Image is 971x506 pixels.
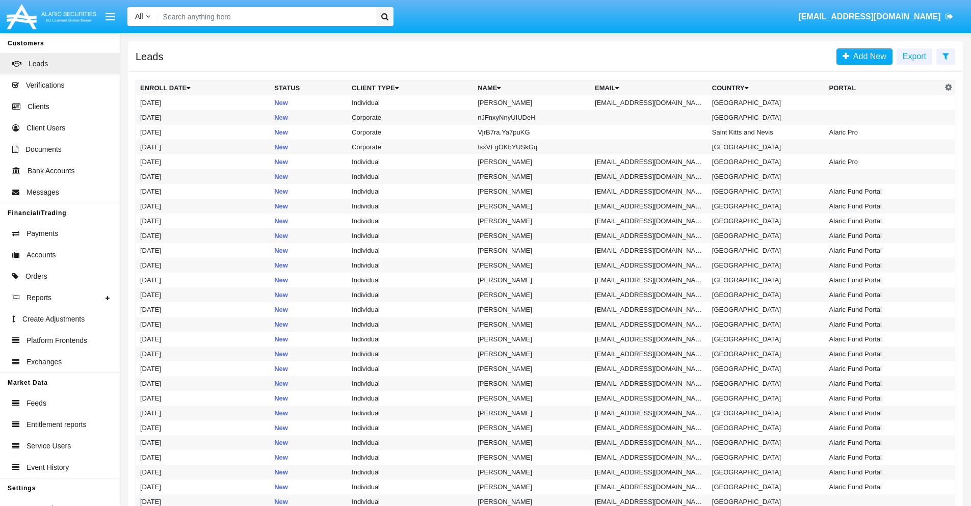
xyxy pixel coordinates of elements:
td: New [270,199,348,214]
td: Alaric Fund Portal [825,302,942,317]
td: [GEOGRAPHIC_DATA] [708,347,825,361]
td: [DATE] [136,95,271,110]
td: [DATE] [136,480,271,494]
td: [PERSON_NAME] [474,450,591,465]
td: Saint Kitts and Nevis [708,125,825,140]
td: [GEOGRAPHIC_DATA] [708,450,825,465]
td: Alaric Fund Portal [825,317,942,332]
td: [PERSON_NAME] [474,406,591,420]
td: [EMAIL_ADDRESS][DOMAIN_NAME] [591,95,708,110]
td: [EMAIL_ADDRESS][DOMAIN_NAME] [591,347,708,361]
td: [EMAIL_ADDRESS][DOMAIN_NAME] [591,420,708,435]
td: [DATE] [136,332,271,347]
td: New [270,110,348,125]
td: Individual [348,317,474,332]
span: Messages [27,187,59,198]
span: Entitlement reports [27,419,87,430]
td: [DATE] [136,199,271,214]
td: Individual [348,287,474,302]
td: New [270,406,348,420]
td: [EMAIL_ADDRESS][DOMAIN_NAME] [591,169,708,184]
span: Orders [25,271,47,282]
td: New [270,361,348,376]
td: Individual [348,435,474,450]
td: [EMAIL_ADDRESS][DOMAIN_NAME] [591,214,708,228]
td: [EMAIL_ADDRESS][DOMAIN_NAME] [591,243,708,258]
td: [DATE] [136,302,271,317]
td: [DATE] [136,361,271,376]
td: New [270,420,348,435]
td: [GEOGRAPHIC_DATA] [708,480,825,494]
td: Individual [348,199,474,214]
img: Logo image [5,2,98,32]
span: Exchanges [27,357,62,367]
td: Individual [348,302,474,317]
td: Alaric Pro [825,154,942,169]
td: [DATE] [136,420,271,435]
td: New [270,169,348,184]
td: Alaric Fund Portal [825,361,942,376]
td: Alaric Fund Portal [825,391,942,406]
td: [GEOGRAPHIC_DATA] [708,243,825,258]
td: [DATE] [136,154,271,169]
td: [GEOGRAPHIC_DATA] [708,287,825,302]
td: [PERSON_NAME] [474,243,591,258]
td: [EMAIL_ADDRESS][DOMAIN_NAME] [591,228,708,243]
td: [EMAIL_ADDRESS][DOMAIN_NAME] [591,435,708,450]
td: [DATE] [136,110,271,125]
td: New [270,214,348,228]
td: [PERSON_NAME] [474,317,591,332]
td: Individual [348,420,474,435]
th: Status [270,81,348,96]
td: Individual [348,243,474,258]
td: New [270,450,348,465]
td: [GEOGRAPHIC_DATA] [708,465,825,480]
td: Alaric Fund Portal [825,376,942,391]
td: Alaric Fund Portal [825,420,942,435]
td: Alaric Fund Portal [825,480,942,494]
td: [DATE] [136,435,271,450]
td: [EMAIL_ADDRESS][DOMAIN_NAME] [591,332,708,347]
td: [PERSON_NAME] [474,376,591,391]
td: [DATE] [136,273,271,287]
td: Individual [348,347,474,361]
td: Alaric Fund Portal [825,450,942,465]
td: [GEOGRAPHIC_DATA] [708,258,825,273]
td: [EMAIL_ADDRESS][DOMAIN_NAME] [591,361,708,376]
td: Corporate [348,110,474,125]
span: Clients [28,101,49,112]
span: Export [903,52,926,61]
td: [GEOGRAPHIC_DATA] [708,317,825,332]
td: Alaric Fund Portal [825,435,942,450]
td: [PERSON_NAME] [474,332,591,347]
td: Individual [348,450,474,465]
th: Email [591,81,708,96]
td: Individual [348,184,474,199]
td: [PERSON_NAME] [474,154,591,169]
td: [DATE] [136,169,271,184]
td: [PERSON_NAME] [474,465,591,480]
td: Individual [348,95,474,110]
td: [DATE] [136,125,271,140]
span: Client Users [27,123,65,134]
td: nJFnxyNnyUIUDeH [474,110,591,125]
td: [EMAIL_ADDRESS][DOMAIN_NAME] [591,317,708,332]
td: [PERSON_NAME] [474,258,591,273]
td: [PERSON_NAME] [474,273,591,287]
td: [DATE] [136,184,271,199]
td: [PERSON_NAME] [474,169,591,184]
td: [EMAIL_ADDRESS][DOMAIN_NAME] [591,184,708,199]
td: [DATE] [136,347,271,361]
td: New [270,376,348,391]
td: Individual [348,214,474,228]
td: [GEOGRAPHIC_DATA] [708,140,825,154]
td: IsxVFgOKbYUSkGq [474,140,591,154]
td: [GEOGRAPHIC_DATA] [708,228,825,243]
td: [GEOGRAPHIC_DATA] [708,376,825,391]
td: New [270,287,348,302]
td: [GEOGRAPHIC_DATA] [708,406,825,420]
span: Platform Frontends [27,335,87,346]
td: Individual [348,332,474,347]
td: Individual [348,169,474,184]
td: [GEOGRAPHIC_DATA] [708,110,825,125]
